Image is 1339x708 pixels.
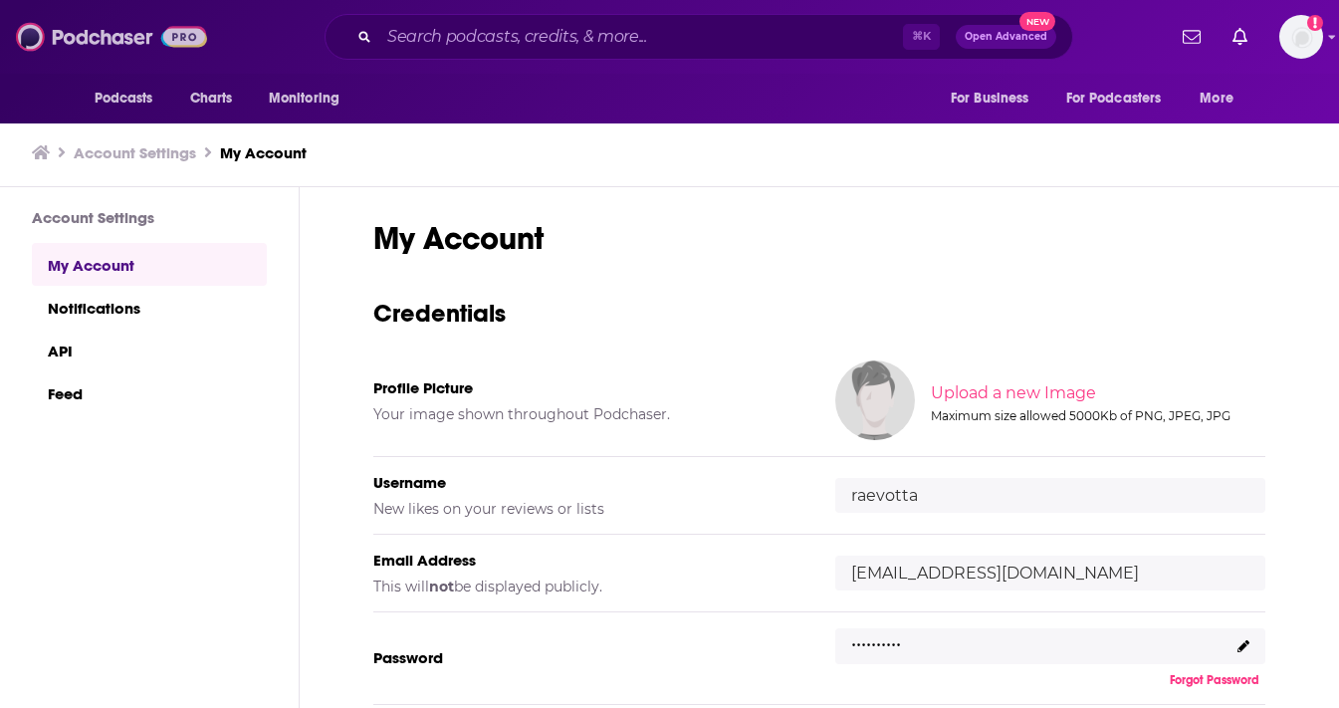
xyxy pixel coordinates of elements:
button: Open AdvancedNew [956,25,1056,49]
a: Show notifications dropdown [1225,20,1255,54]
img: User Profile [1279,15,1323,59]
span: Charts [190,85,233,113]
span: Podcasts [95,85,153,113]
a: Feed [32,371,267,414]
a: My Account [220,143,307,162]
button: open menu [937,80,1054,118]
input: email [835,556,1265,590]
h3: Account Settings [32,208,267,227]
span: Open Advanced [965,32,1047,42]
button: open menu [81,80,179,118]
h5: Email Address [373,551,803,570]
button: open menu [1186,80,1258,118]
h5: Your image shown throughout Podchaser. [373,405,803,423]
a: Charts [177,80,245,118]
img: Podchaser - Follow, Share and Rate Podcasts [16,18,207,56]
span: For Business [951,85,1029,113]
span: Logged in as raevotta [1279,15,1323,59]
a: API [32,329,267,371]
h1: My Account [373,219,1265,258]
button: open menu [255,80,365,118]
a: My Account [32,243,267,286]
button: open menu [1053,80,1191,118]
p: .......... [851,623,901,652]
div: Search podcasts, credits, & more... [325,14,1073,60]
span: New [1019,12,1055,31]
span: For Podcasters [1066,85,1162,113]
svg: Add a profile image [1307,15,1323,31]
h5: New likes on your reviews or lists [373,500,803,518]
span: ⌘ K [903,24,940,50]
h5: Username [373,473,803,492]
div: Maximum size allowed 5000Kb of PNG, JPEG, JPG [931,408,1261,423]
input: username [835,478,1265,513]
button: Show profile menu [1279,15,1323,59]
img: Your profile image [835,360,915,440]
input: Search podcasts, credits, & more... [379,21,903,53]
h5: Password [373,648,803,667]
button: Forgot Password [1164,672,1265,688]
h3: Credentials [373,298,1265,329]
a: Show notifications dropdown [1175,20,1209,54]
a: Account Settings [74,143,196,162]
a: Notifications [32,286,267,329]
b: not [429,578,454,595]
h5: This will be displayed publicly. [373,578,803,595]
span: More [1200,85,1233,113]
h5: Profile Picture [373,378,803,397]
span: Monitoring [269,85,339,113]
